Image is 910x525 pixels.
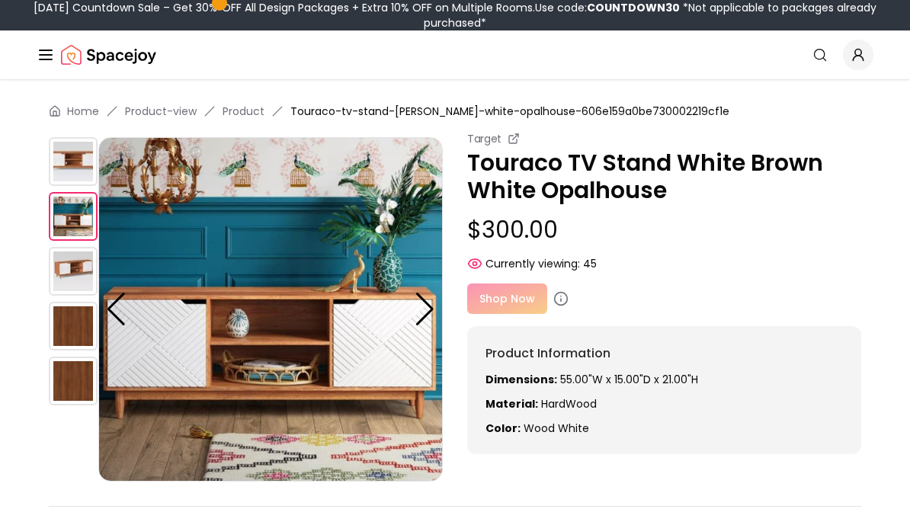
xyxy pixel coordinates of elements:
img: Spacejoy Logo [61,40,156,70]
img: https://storage.googleapis.com/spacejoy-main/assets/606e159a0be730002219cf1e/product_2_fpane239ka2 [443,137,787,482]
small: Target [467,131,501,146]
span: wood white [524,421,589,436]
img: https://storage.googleapis.com/spacejoy-main/assets/606e159a0be730002219cf1e/product_0_995ek4hhadd [49,302,98,351]
nav: breadcrumb [49,104,861,119]
p: 55.00"W x 15.00"D x 21.00"H [485,372,843,387]
img: https://storage.googleapis.com/spacejoy-main/assets/606e159a0be730002219cf1e/product_2_fpane239ka2 [49,247,98,296]
h6: Product Information [485,344,843,363]
p: $300.00 [467,216,861,244]
span: 45 [583,256,597,271]
img: https://storage.googleapis.com/spacejoy-main/assets/606e159a0be730002219cf1e/product_0_5mi100ggnf9a [49,137,98,186]
strong: Material: [485,396,538,411]
strong: Color: [485,421,521,436]
span: Currently viewing: [485,256,580,271]
p: Touraco TV Stand White Brown White Opalhouse [467,149,861,204]
span: HardWood [541,396,597,411]
a: Spacejoy [61,40,156,70]
img: https://storage.googleapis.com/spacejoy-main/assets/606e159a0be730002219cf1e/product_1_hg61cckdelk [49,192,98,241]
a: Product-view [125,104,197,119]
span: Touraco-tv-stand-[PERSON_NAME]-white-opalhouse-606e159a0be730002219cf1e [290,104,729,119]
a: Product [223,104,264,119]
strong: Dimensions: [485,372,557,387]
a: Home [67,104,99,119]
img: https://storage.googleapis.com/spacejoy-main/assets/606e159a0be730002219cf1e/product_0_opk5o7ikd1nc [49,357,98,405]
nav: Global [37,30,873,79]
img: https://storage.googleapis.com/spacejoy-main/assets/606e159a0be730002219cf1e/product_1_hg61cckdelk [98,137,443,482]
